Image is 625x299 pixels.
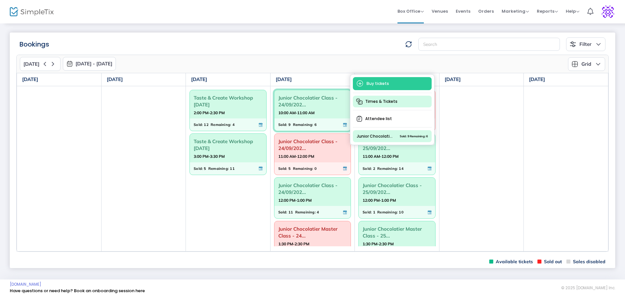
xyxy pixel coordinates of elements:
[194,152,225,160] strong: 3:00 PM-3:30 PM
[456,3,470,20] span: Events
[194,136,262,153] span: Taste & Create Workshop [DATE]
[524,73,608,86] th: [DATE]
[397,8,424,14] span: Box Office
[278,224,347,241] span: Junior Chocolatier Master Class - 24...
[20,39,49,49] m-panel-title: Bookings
[10,282,41,287] a: [DOMAIN_NAME]
[418,38,560,51] input: Search
[278,136,347,153] span: Junior Chocolatier Class - 24/09/202...
[10,288,145,294] a: Have questions or need help? Book an onboarding session here
[363,209,372,216] span: Sold:
[377,209,398,216] span: Remaining:
[561,285,615,291] span: © 2025 [DOMAIN_NAME] Inc.
[66,61,73,67] img: monthly
[194,93,262,110] span: Taste & Create Workshop [DATE]
[208,165,229,172] span: Remaining:
[537,8,558,14] span: Reports
[399,165,403,172] span: 14
[101,73,186,86] th: [DATE]
[570,41,576,48] img: filter
[373,165,375,172] span: 2
[357,133,395,139] span: Junior Chocolatier Class
[278,93,347,110] span: Junior Chocolatier Class - 24/09/202...
[232,121,235,128] span: 4
[278,196,312,204] strong: 12:00 PM-1:00 PM
[288,121,291,128] span: 9
[502,8,529,14] span: Marketing
[194,121,203,128] span: Sold:
[439,73,524,86] th: [DATE]
[363,180,431,197] span: Junior Chocolatier Class - 25/09/202...
[314,121,317,128] span: 6
[63,57,116,71] button: [DATE] - [DATE]
[194,109,225,117] strong: 2:00 PM-2:30 PM
[353,113,432,125] span: Attendee list
[489,259,533,265] span: Available tickets
[20,57,61,71] button: [DATE]
[317,209,319,216] span: 4
[566,8,579,14] span: Help
[432,3,448,20] span: Venues
[377,165,398,172] span: Remaining:
[278,180,347,197] span: Junior Chocolatier Class - 24/09/202...
[288,165,291,172] span: 5
[478,3,494,20] span: Orders
[278,121,287,128] span: Sold:
[278,240,309,248] strong: 1:30 PM-2:30 PM
[399,209,403,216] span: 10
[566,37,605,51] button: Filter
[353,77,432,90] span: Buy tickets
[278,209,287,216] span: Sold:
[537,259,562,265] span: Sold out
[293,121,313,128] span: Remaining:
[356,98,363,105] img: times-tickets
[204,165,206,172] span: 5
[278,165,287,172] span: Sold:
[363,165,372,172] span: Sold:
[373,209,375,216] span: 1
[23,61,39,67] span: [DATE]
[230,165,234,172] span: 11
[355,73,439,86] th: [DATE]
[293,165,313,172] span: Remaining:
[278,152,314,160] strong: 11:00 AM-12:00 PM
[363,152,398,160] strong: 11:00 AM-12:00 PM
[363,240,394,248] strong: 1:30 PM-2:30 PM
[186,73,271,86] th: [DATE]
[566,259,605,265] span: Sales disabled
[363,224,431,241] span: Junior Chocolatier Master Class - 25...
[363,196,396,204] strong: 12:00 PM-1:00 PM
[568,57,605,71] button: Grid
[400,133,428,139] span: Sold: 9 Remaining: 6
[194,165,203,172] span: Sold:
[405,41,412,48] img: refresh-data
[295,209,316,216] span: Remaining:
[17,73,102,86] th: [DATE]
[204,121,208,128] span: 12
[270,73,355,86] th: [DATE]
[572,61,578,67] img: grid
[314,165,317,172] span: 0
[288,209,293,216] span: 11
[211,121,231,128] span: Remaining:
[356,116,363,122] img: clipboard
[353,96,432,107] span: Times & Tickets
[278,109,314,117] strong: 10:00 AM-11:00 AM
